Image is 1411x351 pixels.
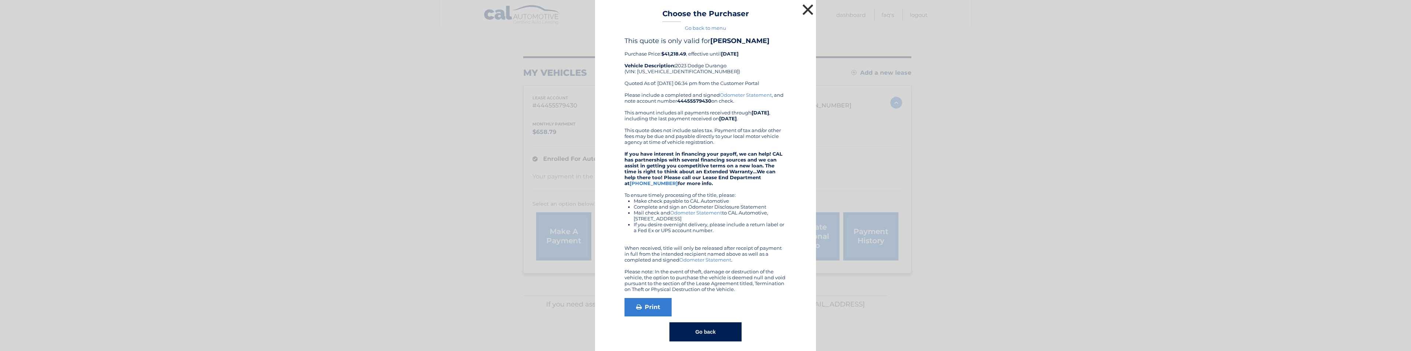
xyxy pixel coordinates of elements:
[719,116,737,121] b: [DATE]
[662,9,749,22] h3: Choose the Purchaser
[661,51,686,57] b: $41,218.49
[677,98,711,104] b: 44455579430
[669,322,741,341] button: Go back
[624,37,787,92] div: Purchase Price: , effective until 2023 Dodge Durango (VIN: [US_VEHICLE_IDENTIFICATION_NUMBER]) Qu...
[752,110,769,116] b: [DATE]
[634,198,787,204] li: Make check payable to CAL Automotive
[634,221,787,233] li: If you desire overnight delivery, please include a return label or a Fed Ex or UPS account number.
[630,180,678,186] a: [PHONE_NUMBER]
[670,210,722,216] a: Odometer Statement
[624,37,787,45] h4: This quote is only valid for
[634,210,787,221] li: Mail check and to CAL Automotive, [STREET_ADDRESS]
[624,151,782,186] strong: If you have interest in financing your payoff, we can help! CAL has partnerships with several fin...
[721,51,739,57] b: [DATE]
[720,92,772,98] a: Odometer Statement
[624,298,672,316] a: Print
[624,63,675,68] strong: Vehicle Description:
[800,2,815,17] button: ×
[710,37,770,45] b: [PERSON_NAME]
[624,92,787,292] div: Please include a completed and signed , and note account number on check. This amount includes al...
[679,257,731,263] a: Odometer Statement
[685,25,726,31] a: Go back to menu
[634,204,787,210] li: Complete and sign an Odometer Disclosure Statement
